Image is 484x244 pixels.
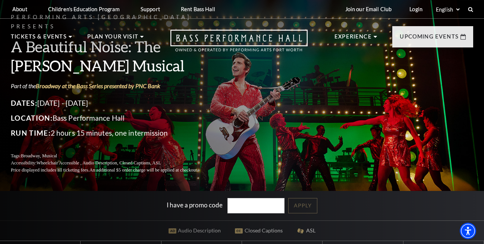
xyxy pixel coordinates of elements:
[48,6,120,12] p: Children's Education Program
[11,129,51,137] span: Run Time:
[21,153,57,158] span: Broadway, Musical
[11,82,216,90] p: Part of the
[36,82,160,89] a: Broadway at the Bass Series presented by PNC Bank
[11,160,216,167] p: Accessibility:
[181,6,215,12] p: Rent Bass Hall
[11,114,53,122] span: Location:
[11,32,67,46] p: Tickets & Events
[141,6,160,12] p: Support
[334,32,372,46] p: Experience
[460,223,476,239] div: Accessibility Menu
[11,112,216,124] p: Bass Performance Hall
[400,32,459,46] p: Upcoming Events
[11,167,216,174] p: Price displayed includes all ticketing fees.
[87,32,138,46] p: Plan Your Visit
[11,127,216,139] p: 2 hours 15 minutes, one intermission
[11,152,216,160] p: Tags:
[37,160,161,166] span: Wheelchair Accessible , Audio Description, Closed Captions, ASL
[434,6,461,13] select: Select:
[89,167,198,173] span: An additional $5 order charge will be applied at checkout.
[11,97,216,109] p: [DATE] - [DATE]
[167,201,223,209] label: I have a promo code
[12,6,27,12] p: About
[11,99,37,107] span: Dates:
